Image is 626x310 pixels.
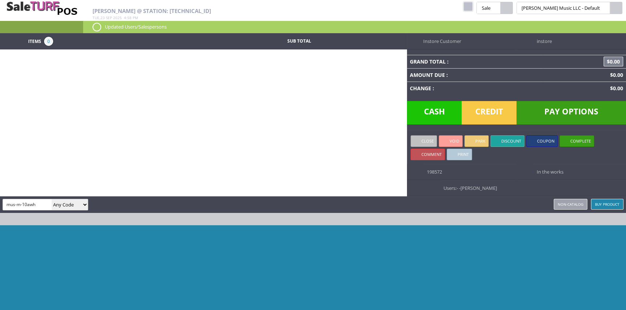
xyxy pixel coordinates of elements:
[591,199,623,210] a: Buy Product
[439,135,463,147] a: Void
[407,68,543,82] td: Amount Due :
[423,164,442,175] span: 198572
[476,2,500,14] span: Sale
[93,15,99,20] span: Tue
[3,199,52,210] input: Search
[421,152,442,157] span: Comment
[133,15,138,20] span: pm
[127,15,132,20] span: 58
[93,23,617,31] p: Updated Users/Salespersons
[526,135,558,147] a: Coupon
[559,135,594,147] a: Complete
[44,37,53,46] span: 0
[407,55,543,68] td: Grand Total :
[459,185,497,191] span: -[PERSON_NAME]
[113,15,122,20] span: 2025
[411,135,437,147] a: Close
[124,15,126,20] span: 4
[456,185,458,191] span: -
[100,15,105,20] span: 23
[533,33,552,44] span: instore
[407,82,543,95] td: Change :
[533,164,563,175] span: In the works
[554,199,587,210] a: Non-catalog
[490,135,524,147] a: Discount
[604,57,623,66] span: $0.00
[607,85,623,92] span: $0.00
[607,71,623,78] span: $0.00
[28,37,41,45] span: Items
[420,33,461,44] span: Instore Customer
[440,180,497,191] span: Users:
[407,101,462,125] span: Cash
[516,101,626,125] span: Pay Options
[93,15,138,20] span: , :
[244,37,354,46] td: Sub Total
[464,135,489,147] a: Park
[93,8,406,14] h2: [PERSON_NAME] @ Station: [TECHNICAL_ID]
[462,101,516,125] span: Credit
[106,15,112,20] span: Sep
[516,2,610,14] span: [PERSON_NAME] Music LLC - Default
[447,149,472,160] a: Print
